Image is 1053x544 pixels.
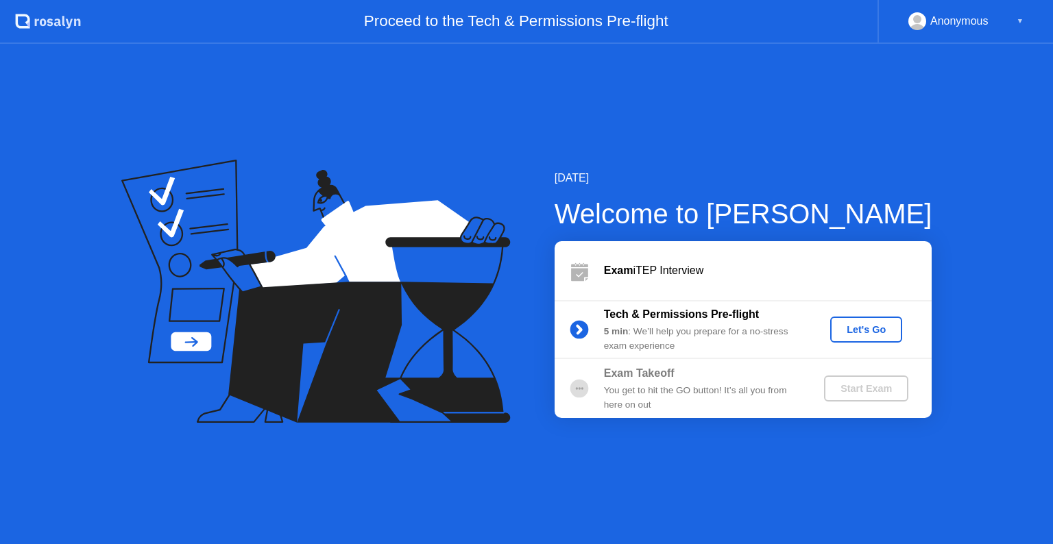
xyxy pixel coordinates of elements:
div: Let's Go [836,324,897,335]
div: iTEP Interview [604,262,932,279]
b: 5 min [604,326,629,336]
button: Let's Go [830,317,902,343]
button: Start Exam [824,375,908,401]
div: Welcome to [PERSON_NAME] [555,193,932,234]
div: Start Exam [830,383,903,394]
b: Tech & Permissions Pre-flight [604,308,759,320]
b: Exam Takeoff [604,367,675,379]
b: Exam [604,264,633,276]
div: You get to hit the GO button! It’s all you from here on out [604,384,801,412]
div: : We’ll help you prepare for a no-stress exam experience [604,325,801,353]
div: ▼ [1017,12,1024,30]
div: [DATE] [555,170,932,186]
div: Anonymous [930,12,989,30]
